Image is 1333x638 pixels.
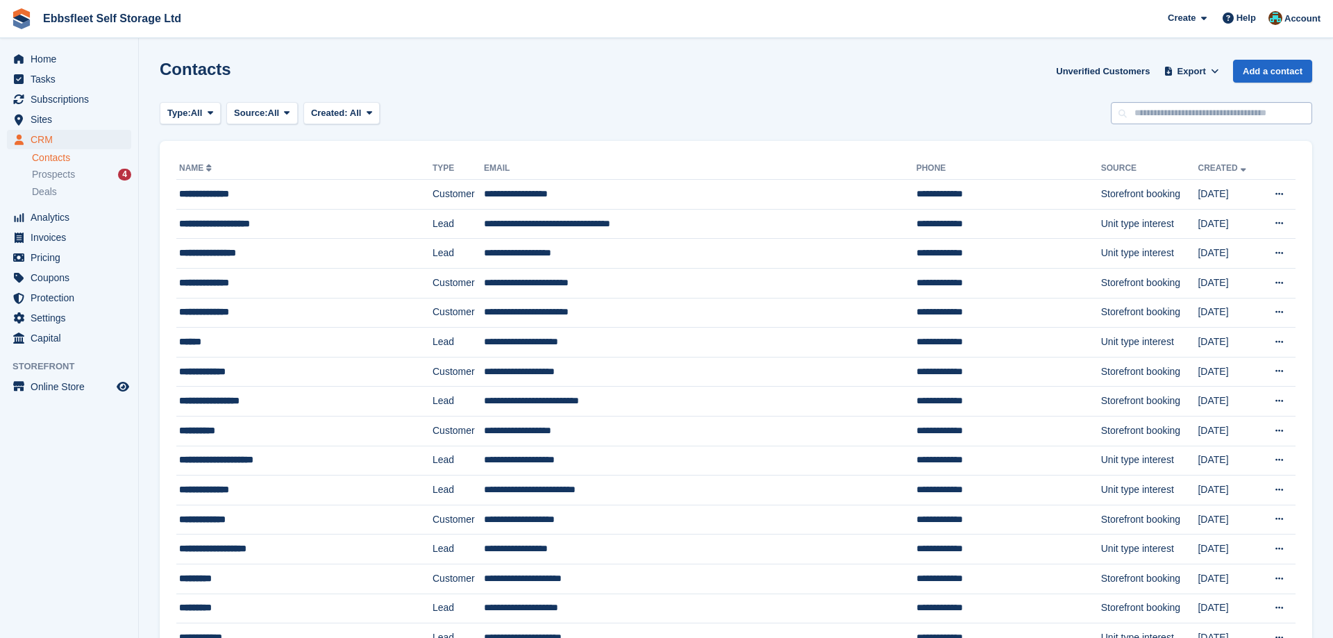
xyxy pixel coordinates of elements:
a: menu [7,288,131,308]
td: [DATE] [1198,328,1259,358]
a: menu [7,90,131,109]
td: [DATE] [1198,180,1259,210]
a: menu [7,228,131,247]
td: Lead [433,476,484,505]
span: Capital [31,328,114,348]
td: [DATE] [1198,387,1259,417]
span: Type: [167,106,191,120]
td: Storefront booking [1101,416,1198,446]
td: [DATE] [1198,416,1259,446]
td: [DATE] [1198,505,1259,535]
td: Unit type interest [1101,476,1198,505]
button: Type: All [160,102,221,125]
a: menu [7,110,131,129]
td: Customer [433,268,484,298]
a: Unverified Customers [1050,60,1155,83]
span: CRM [31,130,114,149]
span: Online Store [31,377,114,396]
td: Unit type interest [1101,209,1198,239]
button: Source: All [226,102,298,125]
td: Lead [433,446,484,476]
td: [DATE] [1198,564,1259,594]
th: Source [1101,158,1198,180]
a: Contacts [32,151,131,165]
span: Account [1284,12,1321,26]
td: Customer [433,564,484,594]
td: Storefront booking [1101,564,1198,594]
td: Customer [433,416,484,446]
a: menu [7,130,131,149]
span: Pricing [31,248,114,267]
td: Customer [433,298,484,328]
td: Unit type interest [1101,446,1198,476]
th: Type [433,158,484,180]
td: [DATE] [1198,209,1259,239]
td: Storefront booking [1101,268,1198,298]
a: Prospects 4 [32,167,131,182]
a: menu [7,328,131,348]
td: [DATE] [1198,239,1259,269]
img: George Spring [1268,11,1282,25]
span: Protection [31,288,114,308]
td: [DATE] [1198,476,1259,505]
td: Storefront booking [1101,505,1198,535]
span: Tasks [31,69,114,89]
a: menu [7,248,131,267]
span: Coupons [31,268,114,287]
span: All [268,106,280,120]
span: Created: [311,108,348,118]
td: Unit type interest [1101,239,1198,269]
td: Customer [433,357,484,387]
span: Sites [31,110,114,129]
span: All [350,108,362,118]
td: [DATE] [1198,357,1259,387]
h1: Contacts [160,60,231,78]
a: Created [1198,163,1248,173]
td: Unit type interest [1101,328,1198,358]
a: menu [7,208,131,227]
a: menu [7,308,131,328]
span: Help [1236,11,1256,25]
span: Prospects [32,168,75,181]
td: Lead [433,328,484,358]
span: Storefront [12,360,138,373]
button: Export [1161,60,1222,83]
td: [DATE] [1198,594,1259,623]
td: Storefront booking [1101,298,1198,328]
img: stora-icon-8386f47178a22dfd0bd8f6a31ec36ba5ce8667c1dd55bd0f319d3a0aa187defe.svg [11,8,32,29]
a: menu [7,377,131,396]
td: Lead [433,535,484,564]
td: Customer [433,505,484,535]
td: Storefront booking [1101,180,1198,210]
a: Preview store [115,378,131,395]
th: Phone [916,158,1101,180]
a: menu [7,69,131,89]
span: Subscriptions [31,90,114,109]
a: Add a contact [1233,60,1312,83]
td: Unit type interest [1101,535,1198,564]
td: [DATE] [1198,268,1259,298]
div: 4 [118,169,131,181]
a: Ebbsfleet Self Storage Ltd [37,7,187,30]
th: Email [484,158,916,180]
td: Lead [433,387,484,417]
span: Settings [31,308,114,328]
span: Invoices [31,228,114,247]
a: menu [7,268,131,287]
span: Deals [32,185,57,199]
button: Created: All [303,102,380,125]
a: Deals [32,185,131,199]
td: Storefront booking [1101,357,1198,387]
td: Lead [433,594,484,623]
td: Lead [433,209,484,239]
td: Customer [433,180,484,210]
span: Analytics [31,208,114,227]
span: Export [1177,65,1206,78]
td: [DATE] [1198,298,1259,328]
a: Name [179,163,215,173]
td: [DATE] [1198,446,1259,476]
a: menu [7,49,131,69]
span: All [191,106,203,120]
span: Source: [234,106,267,120]
td: Storefront booking [1101,387,1198,417]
